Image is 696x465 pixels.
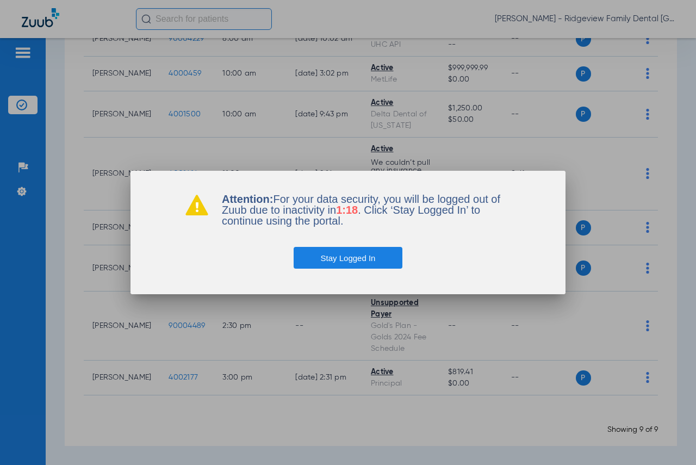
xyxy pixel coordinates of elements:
[222,193,273,205] b: Attention:
[642,413,696,465] iframe: Chat Widget
[294,247,403,269] button: Stay Logged In
[185,194,209,215] img: warning
[222,194,511,226] p: For your data security, you will be logged out of Zuub due to inactivity in . Click ‘Stay Logged ...
[336,204,358,216] span: 1:18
